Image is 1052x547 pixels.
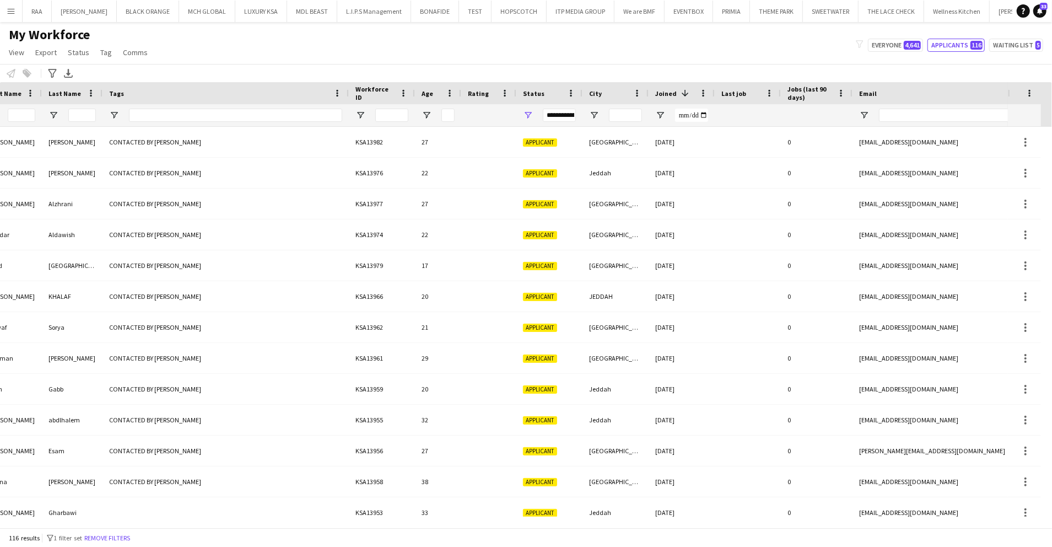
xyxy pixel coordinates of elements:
[649,219,715,250] div: [DATE]
[781,343,853,373] div: 0
[8,109,35,122] input: First Name Filter Input
[42,250,102,281] div: [GEOGRAPHIC_DATA]
[492,1,547,22] button: HOPSCOTCH
[459,1,492,22] button: TEST
[42,158,102,188] div: [PERSON_NAME]
[649,374,715,404] div: [DATE]
[523,293,557,301] span: Applicant
[1040,3,1048,10] span: 33
[523,169,557,178] span: Applicant
[970,41,983,50] span: 116
[118,45,152,60] a: Comms
[523,231,557,239] span: Applicant
[523,447,557,455] span: Applicant
[42,312,102,342] div: Sorya
[582,374,649,404] div: Jeddah
[42,127,102,157] div: [PERSON_NAME]
[68,109,96,122] input: Last Name Filter Input
[582,405,649,435] div: Jeddah
[179,1,235,22] button: MCH GLOBAL
[349,127,415,157] div: KSA13982
[31,45,61,60] a: Export
[523,324,557,332] span: Applicant
[589,110,599,120] button: Open Filter Menu
[523,89,544,98] span: Status
[102,127,349,157] div: CONTACTED BY [PERSON_NAME]
[68,47,89,57] span: Status
[415,497,461,528] div: 33
[649,158,715,188] div: [DATE]
[117,1,179,22] button: BLACK ORANGE
[904,41,921,50] span: 4,641
[349,250,415,281] div: KSA13979
[411,1,459,22] button: BONAFIDE
[582,436,649,466] div: [GEOGRAPHIC_DATA]
[649,127,715,157] div: [DATE]
[582,189,649,219] div: [GEOGRAPHIC_DATA]
[582,250,649,281] div: [GEOGRAPHIC_DATA]
[42,466,102,497] div: [PERSON_NAME]
[349,466,415,497] div: KSA13958
[349,343,415,373] div: KSA13961
[102,219,349,250] div: CONTACTED BY [PERSON_NAME]
[589,89,602,98] span: City
[355,85,395,101] span: Workforce ID
[781,497,853,528] div: 0
[102,312,349,342] div: CONTACTED BY [PERSON_NAME]
[547,1,614,22] button: ITP MEDIA GROUP
[989,39,1043,52] button: Waiting list5
[48,110,58,120] button: Open Filter Menu
[415,436,461,466] div: 27
[649,189,715,219] div: [DATE]
[9,47,24,57] span: View
[523,138,557,147] span: Applicant
[868,39,923,52] button: Everyone4,641
[23,1,52,22] button: RAA
[441,109,455,122] input: Age Filter Input
[649,497,715,528] div: [DATE]
[523,416,557,425] span: Applicant
[349,189,415,219] div: KSA13977
[46,67,59,80] app-action-btn: Advanced filters
[422,89,433,98] span: Age
[415,189,461,219] div: 27
[787,85,833,101] span: Jobs (last 90 days)
[42,189,102,219] div: Alzhrani
[523,200,557,208] span: Applicant
[927,39,985,52] button: Applicants116
[582,127,649,157] div: [GEOGRAPHIC_DATA]
[781,250,853,281] div: 0
[781,405,853,435] div: 0
[42,405,102,435] div: abdlhalem
[349,405,415,435] div: KSA13955
[721,89,746,98] span: Last job
[415,250,461,281] div: 17
[9,26,90,43] span: My Workforce
[4,45,29,60] a: View
[415,405,461,435] div: 32
[582,158,649,188] div: Jeddah
[1033,4,1046,18] a: 33
[523,385,557,394] span: Applicant
[102,436,349,466] div: CONTACTED BY [PERSON_NAME]
[102,466,349,497] div: CONTACTED BY [PERSON_NAME]
[42,281,102,312] div: KHALAF
[102,158,349,188] div: CONTACTED BY [PERSON_NAME]
[102,343,349,373] div: CONTACTED BY [PERSON_NAME]
[102,281,349,312] div: CONTACTED BY [PERSON_NAME]
[649,281,715,312] div: [DATE]
[924,1,990,22] button: Wellness Kitchen
[582,312,649,342] div: [GEOGRAPHIC_DATA]
[655,110,665,120] button: Open Filter Menu
[53,534,82,542] span: 1 filter set
[582,281,649,312] div: JEDDAH
[649,466,715,497] div: [DATE]
[781,312,853,342] div: 0
[349,436,415,466] div: KSA13956
[349,374,415,404] div: KSA13959
[48,89,81,98] span: Last Name
[781,374,853,404] div: 0
[42,436,102,466] div: Esam
[781,158,853,188] div: 0
[102,189,349,219] div: CONTACTED BY [PERSON_NAME]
